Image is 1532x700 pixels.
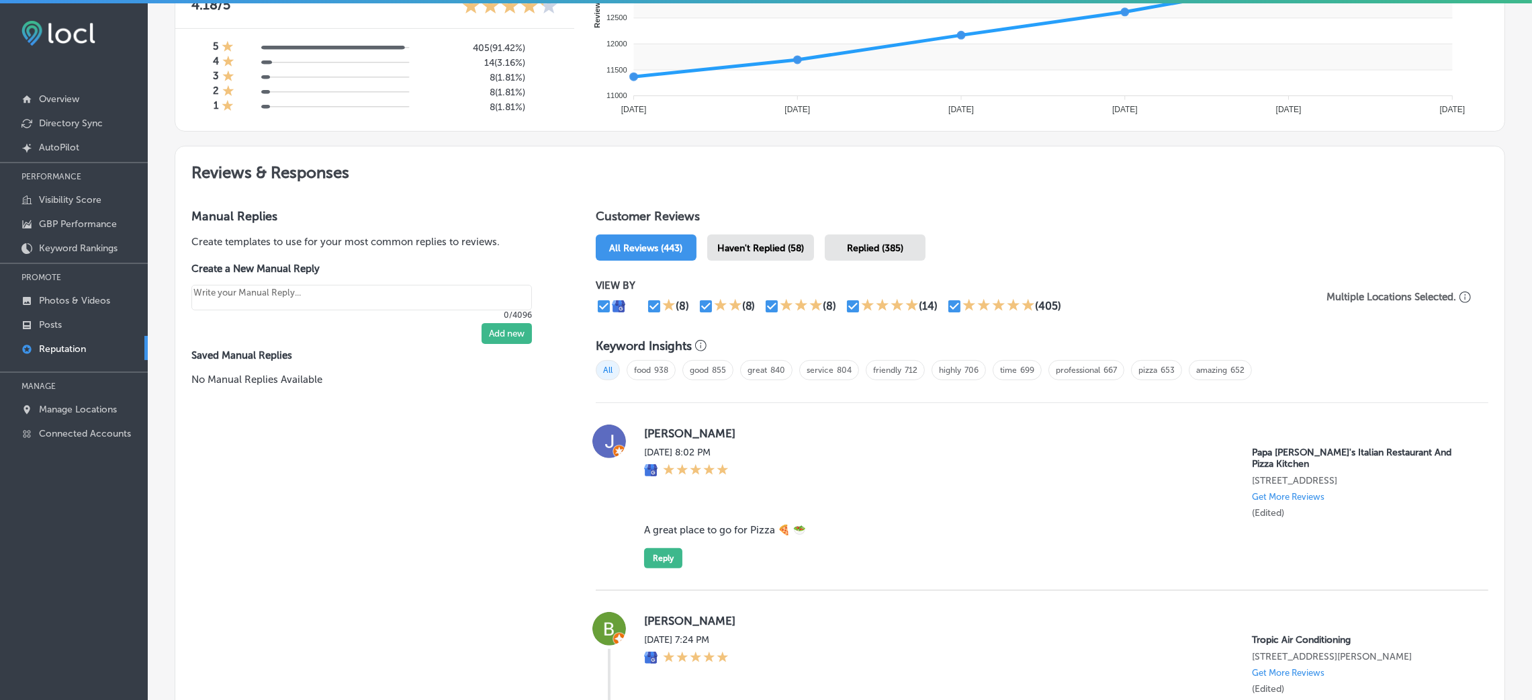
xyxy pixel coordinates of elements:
div: 3 Stars [780,298,823,314]
div: (8) [823,300,836,312]
p: Reputation [39,343,86,355]
a: amazing [1196,365,1227,375]
blockquote: A great place to go for Pizza 🍕 🥗 [644,524,1467,536]
a: pizza [1138,365,1157,375]
h4: 5 [213,40,218,55]
div: 1 Star [662,298,676,314]
div: (8) [742,300,756,312]
p: Manage Locations [39,404,117,415]
h4: 4 [213,55,219,70]
a: 652 [1230,365,1245,375]
div: 5 Stars [962,298,1035,314]
tspan: [DATE] [1275,105,1301,114]
h3: Manual Replies [191,209,553,224]
p: Connected Accounts [39,428,131,439]
a: professional [1056,365,1100,375]
a: 653 [1161,365,1175,375]
h5: 405 ( 91.42% ) [420,42,526,54]
p: Tropic Air Conditioning [1252,634,1467,646]
label: Create a New Manual Reply [191,263,532,275]
tspan: 12000 [606,40,627,48]
img: fda3e92497d09a02dc62c9cd864e3231.png [21,21,95,46]
h4: 2 [213,85,219,99]
p: Visibility Score [39,194,101,206]
a: good [690,365,709,375]
div: 1 Star [222,99,234,114]
h4: 1 [214,99,218,114]
tspan: [DATE] [784,105,810,114]
p: Directory Sync [39,118,103,129]
span: Haven't Replied (58) [717,243,804,254]
p: Overview [39,93,79,105]
p: GBP Performance [39,218,117,230]
div: (405) [1035,300,1061,312]
a: food [634,365,651,375]
h2: Reviews & Responses [175,146,1504,193]
label: [PERSON_NAME] [644,614,1467,627]
p: Posts [39,319,62,331]
tspan: 12500 [606,13,627,21]
p: Papa Vito's Italian Restaurant And Pizza Kitchen [1252,447,1467,470]
div: 5 Stars [663,651,729,666]
a: 804 [837,365,852,375]
label: [DATE] 7:24 PM [644,634,729,646]
h3: Keyword Insights [596,339,692,353]
tspan: [DATE] [1439,105,1465,114]
a: time [1000,365,1017,375]
label: [PERSON_NAME] [644,427,1467,440]
div: 4 Stars [861,298,919,314]
div: 5 Stars [663,464,729,478]
a: service [807,365,833,375]
a: 712 [905,365,917,375]
a: 840 [770,365,785,375]
a: highly [939,365,961,375]
h5: 8 ( 1.81% ) [420,87,526,98]
div: (14) [919,300,938,312]
h5: 8 ( 1.81% ) [420,101,526,113]
span: All [596,360,620,380]
p: No Manual Replies Available [191,372,553,387]
p: Get More Reviews [1252,492,1324,502]
p: 0/4096 [191,310,532,320]
p: Create templates to use for your most common replies to reviews. [191,234,553,249]
span: All Reviews (443) [609,243,682,254]
button: Add new [482,323,532,344]
label: Saved Manual Replies [191,349,553,361]
h5: 8 ( 1.81% ) [420,72,526,83]
tspan: [DATE] [1112,105,1138,114]
a: 706 [964,365,979,375]
h1: Customer Reviews [596,209,1488,229]
div: 1 Star [222,55,234,70]
p: Keyword Rankings [39,243,118,254]
h4: 3 [213,70,219,85]
span: Replied (385) [847,243,903,254]
a: 699 [1020,365,1034,375]
div: 1 Star [222,70,234,85]
label: (Edited) [1252,507,1284,519]
div: 1 Star [222,85,234,99]
div: (8) [676,300,689,312]
p: Multiple Locations Selected. [1326,291,1456,303]
a: great [748,365,767,375]
p: 1342 whitfield ave [1252,651,1467,662]
p: 6200 N Atlantic Ave [1252,475,1467,486]
label: [DATE] 8:02 PM [644,447,729,458]
tspan: [DATE] [948,105,974,114]
button: Reply [644,548,682,568]
p: Get More Reviews [1252,668,1324,678]
a: friendly [873,365,901,375]
a: 938 [654,365,668,375]
tspan: [DATE] [621,105,646,114]
tspan: 11000 [606,91,627,99]
a: 667 [1103,365,1117,375]
p: Photos & Videos [39,295,110,306]
div: 2 Stars [714,298,742,314]
textarea: Create your Quick Reply [191,285,532,310]
h5: 14 ( 3.16% ) [420,57,526,69]
div: 1 Star [222,40,234,55]
tspan: 11500 [606,66,627,74]
p: VIEW BY [596,279,1310,292]
label: (Edited) [1252,683,1284,695]
a: 855 [712,365,726,375]
p: AutoPilot [39,142,79,153]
